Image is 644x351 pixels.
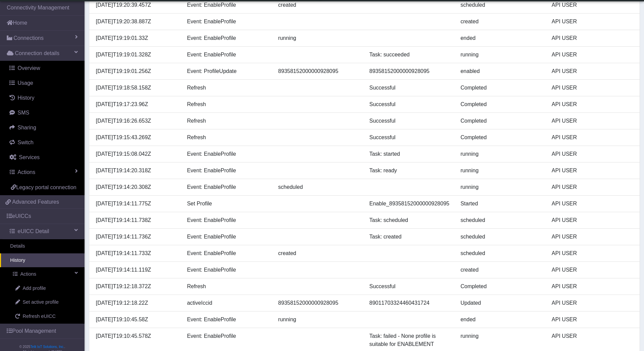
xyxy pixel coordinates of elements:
div: Successful [364,100,456,108]
span: Overview [18,65,40,71]
div: API USER [547,249,638,257]
div: Refresh [182,100,273,108]
div: created [273,1,364,9]
div: Enable_89358152000000928095 [364,200,456,208]
div: API USER [547,332,638,348]
a: History [3,91,85,105]
div: Event: EnableProfile [182,1,273,9]
div: [DATE]T19:14:11.119Z [91,266,182,274]
div: Event: EnableProfile [182,266,273,274]
div: [DATE]T19:16:26.653Z [91,117,182,125]
a: Usage [3,76,85,91]
div: API USER [547,233,638,241]
div: API USER [547,167,638,175]
div: running [455,51,547,59]
div: Refresh [182,133,273,142]
div: Event: EnableProfile [182,150,273,158]
div: API USER [547,100,638,108]
div: API USER [547,266,638,274]
div: Event: EnableProfile [182,34,273,42]
a: Refresh eUICC [5,309,85,324]
div: [DATE]T19:17:23.96Z [91,100,182,108]
a: Switch [3,135,85,150]
div: ended [455,316,547,324]
div: scheduled [455,216,547,224]
div: [DATE]T19:10:45.58Z [91,316,182,324]
div: Task: failed - None profile is suitable for ENABLEMENT [364,332,456,348]
div: scheduled [455,1,547,9]
div: scheduled [455,249,547,257]
div: API USER [547,51,638,59]
span: SMS [18,110,29,116]
div: ended [455,34,547,42]
a: Actions [3,165,85,180]
div: [DATE]T19:19:01.33Z [91,34,182,42]
span: Refresh eUICC [23,313,56,320]
div: Task: created [364,233,456,241]
a: Actions [3,267,85,281]
div: Completed [455,100,547,108]
div: Refresh [182,282,273,291]
span: History [18,95,34,101]
div: API USER [547,216,638,224]
div: 89358152000000928095 [273,299,364,307]
div: [DATE]T19:14:11.775Z [91,200,182,208]
div: 89358152000000928095 [273,67,364,75]
span: Add profile [23,285,46,292]
div: created [455,18,547,26]
div: [DATE]T19:12:18.22Z [91,299,182,307]
a: Set active profile [5,295,85,309]
div: [DATE]T19:14:11.733Z [91,249,182,257]
span: eUICC Detail [18,227,49,235]
div: activeIccid [182,299,273,307]
span: Services [19,154,40,160]
span: Advanced Features [12,198,59,206]
div: Event: EnableProfile [182,167,273,175]
div: Event: EnableProfile [182,183,273,191]
div: Event: EnableProfile [182,233,273,241]
div: Task: started [364,150,456,158]
div: running [455,150,547,158]
div: Event: EnableProfile [182,18,273,26]
div: [DATE]T19:14:11.738Z [91,216,182,224]
div: running [455,332,547,348]
div: [DATE]T19:18:58.158Z [91,84,182,92]
div: Completed [455,117,547,125]
div: API USER [547,282,638,291]
a: eUICC Detail [3,224,85,239]
div: running [273,34,364,42]
div: [DATE]T19:14:11.736Z [91,233,182,241]
div: created [273,249,364,257]
div: API USER [547,34,638,42]
div: API USER [547,200,638,208]
div: Successful [364,117,456,125]
div: API USER [547,1,638,9]
span: Set active profile [23,299,58,306]
div: running [273,316,364,324]
span: Actions [18,169,35,175]
div: [DATE]T19:19:01.328Z [91,51,182,59]
span: Legacy portal connection [16,184,76,190]
div: Event: EnableProfile [182,316,273,324]
div: API USER [547,18,638,26]
div: running [455,183,547,191]
div: Completed [455,84,547,92]
div: 89358152000000928095 [364,67,456,75]
div: Set Profile [182,200,273,208]
div: [DATE]T19:10:45.578Z [91,332,182,348]
div: API USER [547,299,638,307]
div: API USER [547,183,638,191]
span: Connections [14,34,44,42]
div: Completed [455,282,547,291]
a: Sharing [3,120,85,135]
span: Switch [18,140,33,145]
div: 89011703324460431724 [364,299,456,307]
div: API USER [547,316,638,324]
div: Event: EnableProfile [182,249,273,257]
div: created [455,266,547,274]
div: [DATE]T19:19:01.256Z [91,67,182,75]
div: [DATE]T19:15:43.269Z [91,133,182,142]
div: Refresh [182,117,273,125]
div: Task: ready [364,167,456,175]
span: Sharing [18,125,36,130]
